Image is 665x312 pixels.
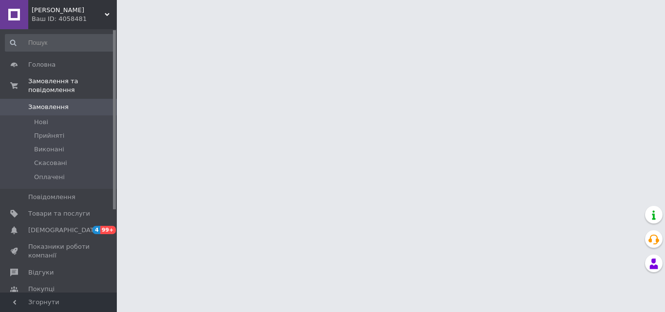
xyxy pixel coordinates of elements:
span: 4 [92,226,100,234]
span: Повідомлення [28,193,75,202]
span: Замовлення та повідомлення [28,77,117,94]
span: Покупці [28,285,55,294]
span: Показники роботи компанії [28,242,90,260]
span: Товари та послуги [28,209,90,218]
span: Виконані [34,145,64,154]
div: Ваш ID: 4058481 [32,15,117,23]
span: Головна [28,60,55,69]
span: Відгуки [28,268,54,277]
span: Нові [34,118,48,127]
span: 99+ [100,226,116,234]
span: Замовлення [28,103,69,111]
span: [DEMOGRAPHIC_DATA] [28,226,100,235]
span: MILA NOVA [32,6,105,15]
span: Оплачені [34,173,65,182]
input: Пошук [5,34,115,52]
span: Скасовані [34,159,67,167]
span: Прийняті [34,131,64,140]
